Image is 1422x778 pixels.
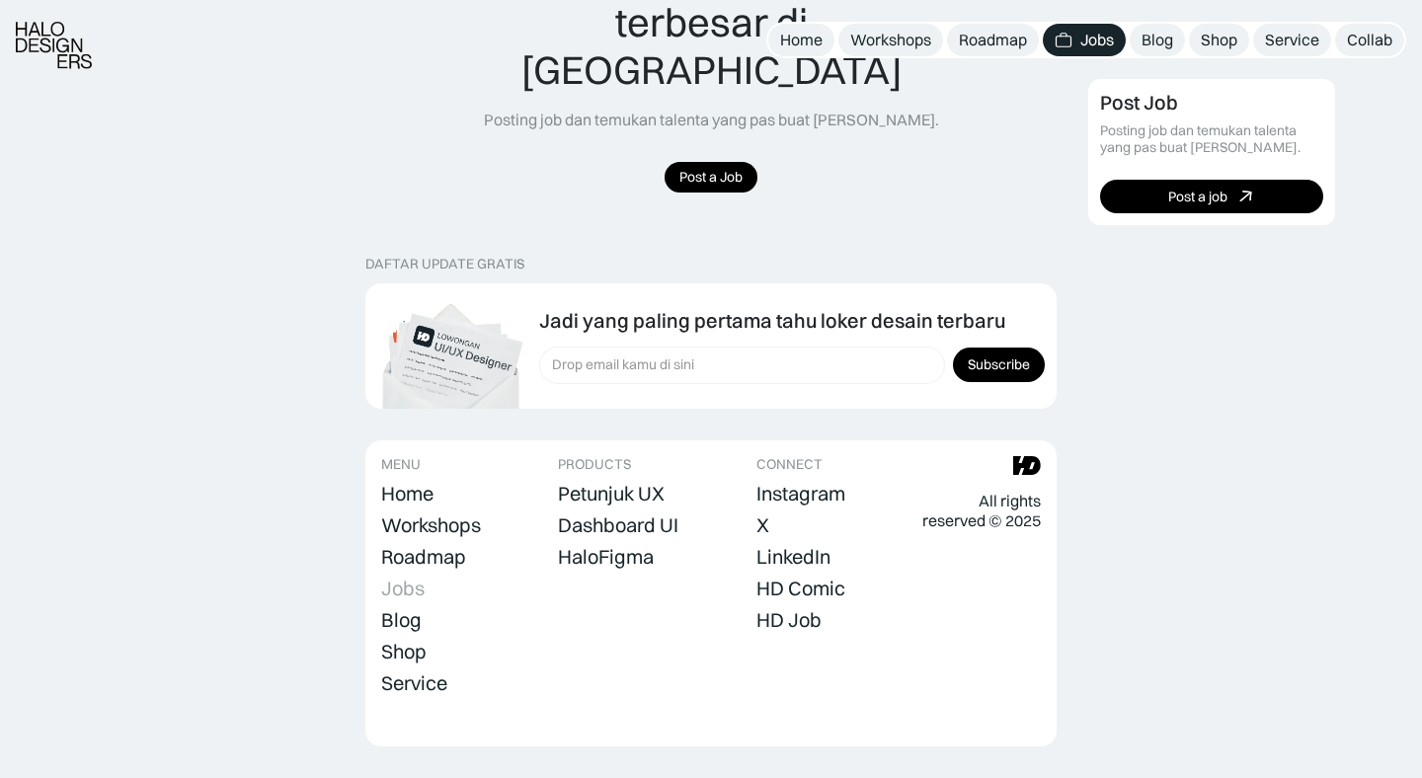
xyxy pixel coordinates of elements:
div: Post a job [1168,188,1227,204]
div: Petunjuk UX [558,482,665,506]
div: Roadmap [381,545,466,569]
a: Shop [381,638,427,665]
a: Blog [381,606,422,634]
a: Roadmap [381,543,466,571]
a: Workshops [838,24,943,56]
a: Dashboard UI [558,511,678,539]
div: Home [381,482,434,506]
a: Post a Job [665,162,757,193]
form: Form Subscription [539,347,1045,384]
div: Jobs [381,577,425,600]
div: Service [381,671,447,695]
div: Shop [381,640,427,663]
div: Instagram [756,482,845,506]
a: LinkedIn [756,543,830,571]
div: LinkedIn [756,545,830,569]
div: Dashboard UI [558,513,678,537]
div: Workshops [381,513,481,537]
a: Home [768,24,834,56]
div: HD Comic [756,577,845,600]
a: Post a job [1100,180,1323,213]
a: Jobs [381,575,425,602]
a: Workshops [381,511,481,539]
div: HD Job [756,608,822,632]
div: Post Job [1100,91,1178,115]
input: Subscribe [953,348,1045,382]
a: Blog [1130,24,1185,56]
div: Blog [1142,30,1173,50]
div: HaloFigma [558,545,654,569]
a: Roadmap [947,24,1039,56]
div: Jadi yang paling pertama tahu loker desain terbaru [539,309,1005,333]
div: Blog [381,608,422,632]
a: HD Job [756,606,822,634]
input: Drop email kamu di sini [539,347,945,384]
a: Collab [1335,24,1404,56]
a: Jobs [1043,24,1126,56]
a: Service [381,669,447,697]
div: PRODUCTS [558,456,631,473]
div: Posting job dan temukan talenta yang pas buat [PERSON_NAME]. [484,110,939,130]
div: Shop [1201,30,1237,50]
a: Service [1253,24,1331,56]
div: DAFTAR UPDATE GRATIS [365,256,524,272]
div: Collab [1347,30,1392,50]
a: Instagram [756,480,845,507]
a: Home [381,480,434,507]
div: Workshops [850,30,931,50]
div: Post a Job [679,169,743,186]
div: Posting job dan temukan talenta yang pas buat [PERSON_NAME]. [1100,122,1323,156]
a: Petunjuk UX [558,480,665,507]
a: HaloFigma [558,543,654,571]
a: HD Comic [756,575,845,602]
a: Shop [1189,24,1249,56]
div: All rights reserved © 2025 [922,491,1041,532]
a: X [756,511,769,539]
div: X [756,513,769,537]
div: CONNECT [756,456,823,473]
div: Jobs [1080,30,1114,50]
div: Service [1265,30,1319,50]
div: Roadmap [959,30,1027,50]
div: Home [780,30,823,50]
div: MENU [381,456,421,473]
